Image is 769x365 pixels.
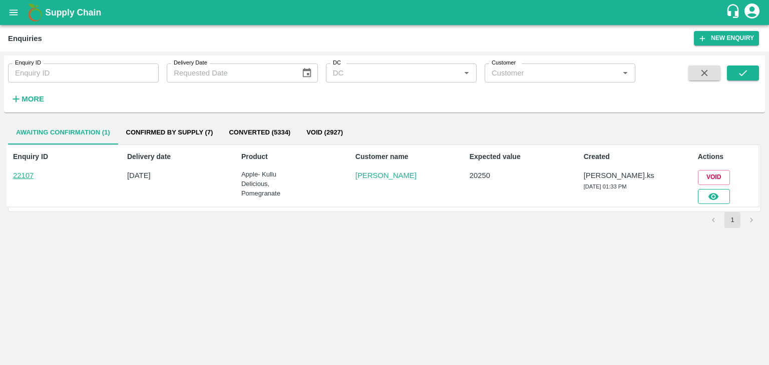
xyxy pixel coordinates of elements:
p: Enquiry ID [13,151,71,162]
nav: pagination navigation [704,212,761,228]
input: DC [329,66,457,79]
p: Expected value [470,151,528,162]
button: More [8,90,47,107]
input: Enquiry ID [8,63,159,82]
span: [DATE] 01:33 PM [584,183,627,189]
button: New Enquiry [694,31,759,45]
input: Customer [488,66,616,79]
p: [PERSON_NAME].ks [584,170,642,181]
button: Choose date [297,63,316,82]
p: Apple- Kullu Delicious, Pomegranate [241,170,299,198]
strong: More [22,95,44,103]
button: Void (2927) [298,120,351,144]
button: Confirmed by supply (7) [118,120,221,144]
a: 22107 [13,171,34,179]
p: Delivery date [127,151,185,162]
div: customer-support [725,3,743,21]
button: Awaiting confirmation (1) [8,120,118,144]
input: Requested Date [167,63,293,82]
label: Customer [492,59,516,67]
img: logo [25,2,45,22]
p: Created [584,151,642,162]
a: [PERSON_NAME] [355,170,414,181]
label: Enquiry ID [15,59,41,67]
p: Actions [698,151,756,162]
button: Converted (5334) [221,120,298,144]
div: Enquiries [8,32,42,45]
b: Supply Chain [45,7,101,17]
p: 20250 [470,170,528,181]
p: Product [241,151,299,162]
label: Delivery Date [174,59,207,67]
button: open drawer [2,1,25,24]
p: Customer name [355,151,414,162]
button: page 1 [724,212,740,228]
div: account of current user [743,2,761,23]
label: DC [333,59,341,67]
p: [DATE] [127,170,185,181]
button: Open [619,66,632,79]
a: Supply Chain [45,5,725,19]
button: Open [460,66,473,79]
button: Void [698,170,730,184]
